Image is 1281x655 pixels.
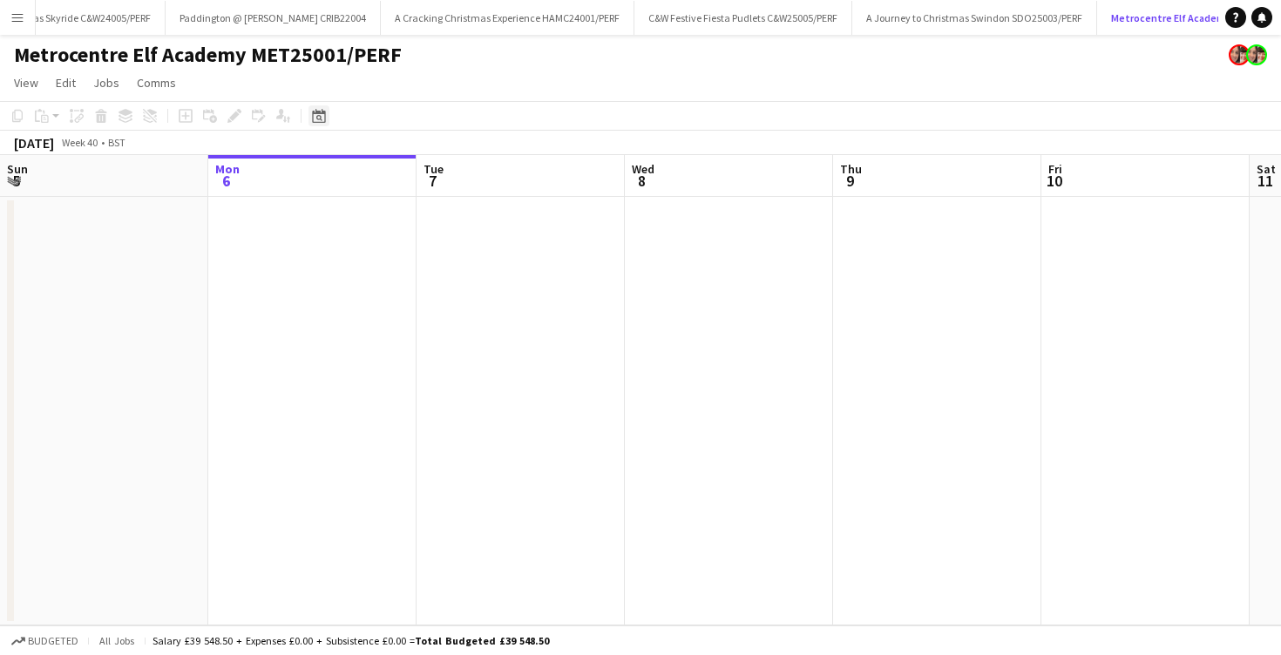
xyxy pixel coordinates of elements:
span: Tue [424,161,444,177]
span: 10 [1046,171,1062,191]
span: 11 [1254,171,1276,191]
span: View [14,75,38,91]
span: 6 [213,171,240,191]
span: 5 [4,171,28,191]
span: Edit [56,75,76,91]
a: Jobs [86,71,126,94]
span: Fri [1048,161,1062,177]
button: Budgeted [9,631,81,651]
span: 9 [837,171,862,191]
span: Sun [7,161,28,177]
button: A Cracking Christmas Experience HAMC24001/PERF [381,1,634,35]
span: Budgeted [28,635,78,647]
div: Salary £39 548.50 + Expenses £0.00 + Subsistence £0.00 = [152,634,549,647]
span: Comms [137,75,176,91]
span: Mon [215,161,240,177]
div: [DATE] [14,134,54,152]
span: 7 [421,171,444,191]
a: Edit [49,71,83,94]
span: Jobs [93,75,119,91]
span: All jobs [96,634,138,647]
span: 8 [629,171,654,191]
a: View [7,71,45,94]
h1: Metrocentre Elf Academy MET25001/PERF [14,42,402,68]
span: Thu [840,161,862,177]
span: Total Budgeted £39 548.50 [415,634,549,647]
span: Wed [632,161,654,177]
a: Comms [130,71,183,94]
div: BST [108,136,125,149]
button: C&W Festive Fiesta Pudlets C&W25005/PERF [634,1,852,35]
app-user-avatar: Performer Department [1246,44,1267,65]
button: Paddington @ [PERSON_NAME] CRIB22004 [166,1,381,35]
span: Sat [1257,161,1276,177]
button: A Journey to Christmas Swindon SDO25003/PERF [852,1,1097,35]
span: Week 40 [58,136,101,149]
app-user-avatar: Performer Department [1229,44,1250,65]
